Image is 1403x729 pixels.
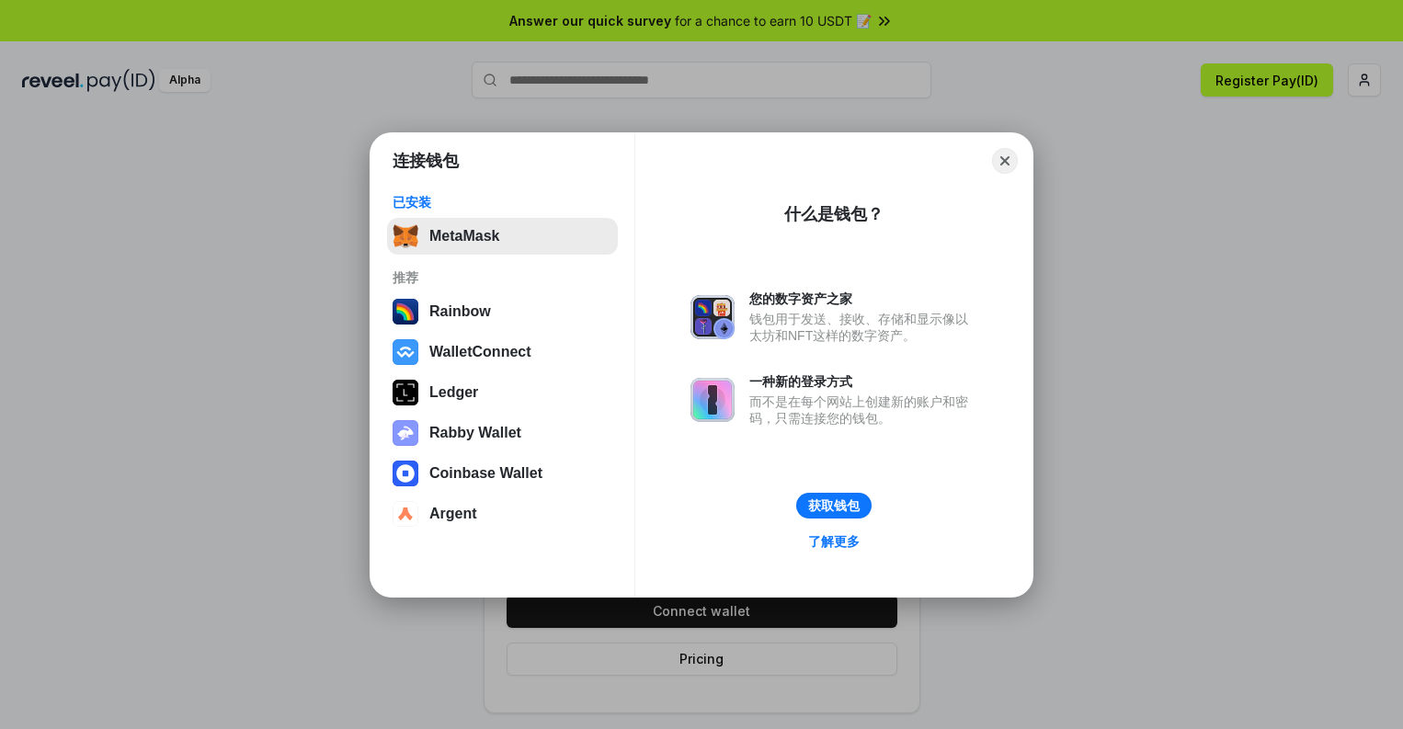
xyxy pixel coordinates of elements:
img: svg+xml,%3Csvg%20xmlns%3D%22http%3A%2F%2Fwww.w3.org%2F2000%2Fsvg%22%20fill%3D%22none%22%20viewBox... [393,420,418,446]
img: svg+xml,%3Csvg%20xmlns%3D%22http%3A%2F%2Fwww.w3.org%2F2000%2Fsvg%22%20width%3D%2228%22%20height%3... [393,380,418,405]
h1: 连接钱包 [393,150,459,172]
div: MetaMask [429,228,499,245]
div: Ledger [429,384,478,401]
div: WalletConnect [429,344,531,360]
div: Coinbase Wallet [429,465,542,482]
button: WalletConnect [387,334,618,370]
div: 了解更多 [808,533,860,550]
button: Coinbase Wallet [387,455,618,492]
img: svg+xml,%3Csvg%20xmlns%3D%22http%3A%2F%2Fwww.w3.org%2F2000%2Fsvg%22%20fill%3D%22none%22%20viewBox... [690,295,735,339]
img: svg+xml,%3Csvg%20width%3D%22120%22%20height%3D%22120%22%20viewBox%3D%220%200%20120%20120%22%20fil... [393,299,418,325]
div: Argent [429,506,477,522]
img: svg+xml,%3Csvg%20width%3D%2228%22%20height%3D%2228%22%20viewBox%3D%220%200%2028%2028%22%20fill%3D... [393,339,418,365]
button: 获取钱包 [796,493,872,518]
img: svg+xml,%3Csvg%20xmlns%3D%22http%3A%2F%2Fwww.w3.org%2F2000%2Fsvg%22%20fill%3D%22none%22%20viewBox... [690,378,735,422]
div: 获取钱包 [808,497,860,514]
div: 什么是钱包？ [784,203,884,225]
img: svg+xml,%3Csvg%20fill%3D%22none%22%20height%3D%2233%22%20viewBox%3D%220%200%2035%2033%22%20width%... [393,223,418,249]
img: svg+xml,%3Csvg%20width%3D%2228%22%20height%3D%2228%22%20viewBox%3D%220%200%2028%2028%22%20fill%3D... [393,461,418,486]
div: 钱包用于发送、接收、存储和显示像以太坊和NFT这样的数字资产。 [749,311,977,344]
div: 您的数字资产之家 [749,290,977,307]
div: 推荐 [393,269,612,286]
button: Ledger [387,374,618,411]
button: Rainbow [387,293,618,330]
a: 了解更多 [797,530,871,553]
button: Rabby Wallet [387,415,618,451]
div: 已安装 [393,194,612,211]
div: 一种新的登录方式 [749,373,977,390]
button: Close [992,148,1018,174]
div: Rainbow [429,303,491,320]
button: MetaMask [387,218,618,255]
div: 而不是在每个网站上创建新的账户和密码，只需连接您的钱包。 [749,393,977,427]
img: svg+xml,%3Csvg%20width%3D%2228%22%20height%3D%2228%22%20viewBox%3D%220%200%2028%2028%22%20fill%3D... [393,501,418,527]
button: Argent [387,495,618,532]
div: Rabby Wallet [429,425,521,441]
